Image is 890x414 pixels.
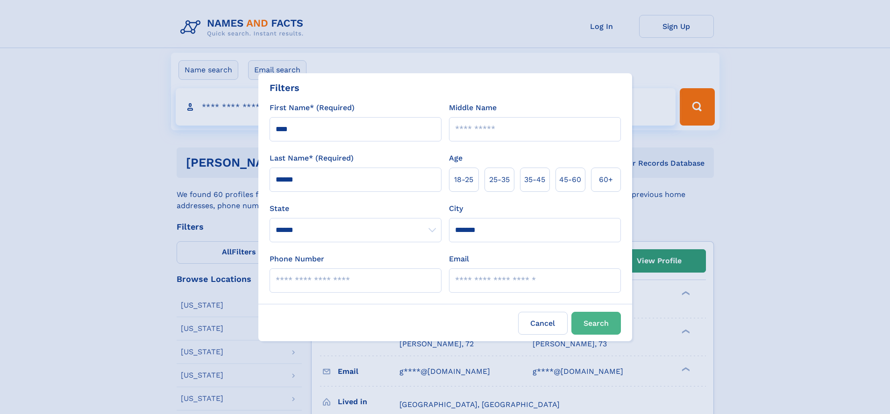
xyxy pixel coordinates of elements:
[518,312,568,335] label: Cancel
[524,174,545,185] span: 35‑45
[571,312,621,335] button: Search
[270,102,355,113] label: First Name* (Required)
[449,203,463,214] label: City
[449,253,469,265] label: Email
[270,153,354,164] label: Last Name* (Required)
[489,174,510,185] span: 25‑35
[270,81,299,95] div: Filters
[449,102,497,113] label: Middle Name
[454,174,473,185] span: 18‑25
[449,153,463,164] label: Age
[270,203,441,214] label: State
[599,174,613,185] span: 60+
[559,174,581,185] span: 45‑60
[270,253,324,265] label: Phone Number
